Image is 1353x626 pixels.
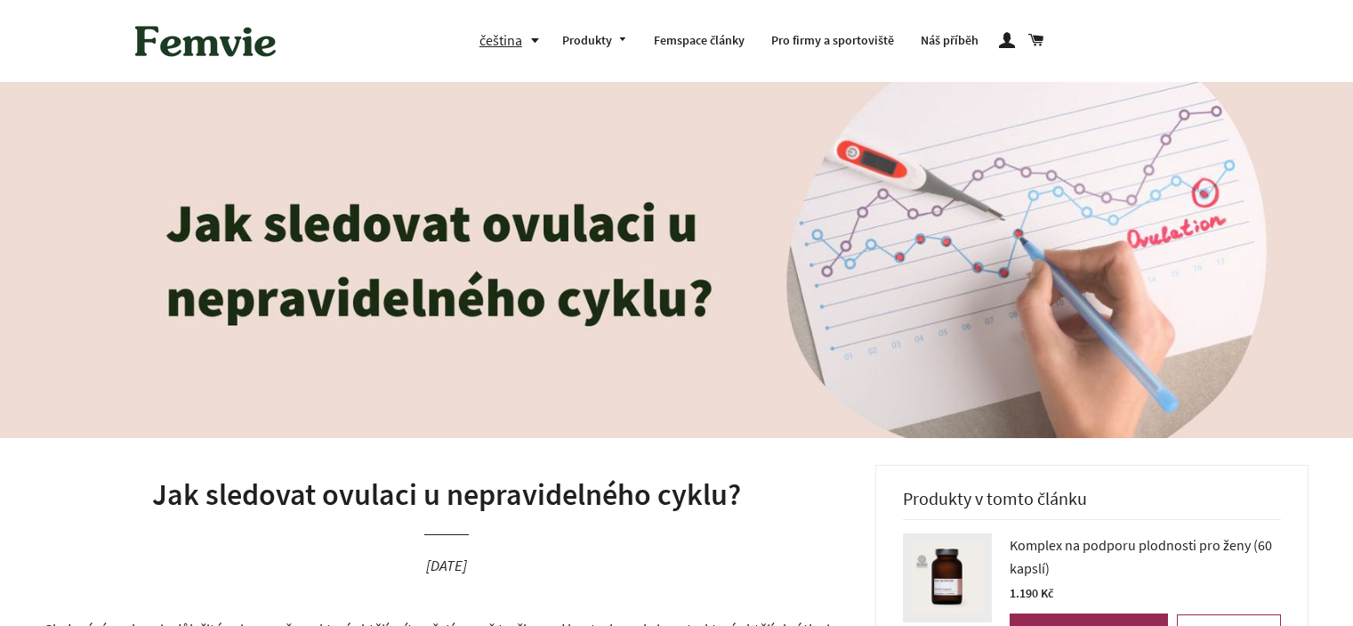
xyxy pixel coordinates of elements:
[907,18,992,64] a: Náš příběh
[426,556,467,575] time: [DATE]
[125,13,286,69] img: Femvie
[1010,533,1281,605] a: Komplex na podporu plodnosti pro ženy (60 kapslí) 1.190 Kč
[1010,533,1281,580] span: Komplex na podporu plodnosti pro ženy (60 kapslí)
[903,488,1281,520] h3: Produkty v tomto článku
[640,18,758,64] a: Femspace články
[549,18,641,64] a: Produkty
[758,18,907,64] a: Pro firmy a sportoviště
[1010,585,1053,601] span: 1.190 Kč
[44,474,849,516] h1: Jak sledovat ovulaci u nepravidelného cyklu?
[479,28,549,53] button: čeština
